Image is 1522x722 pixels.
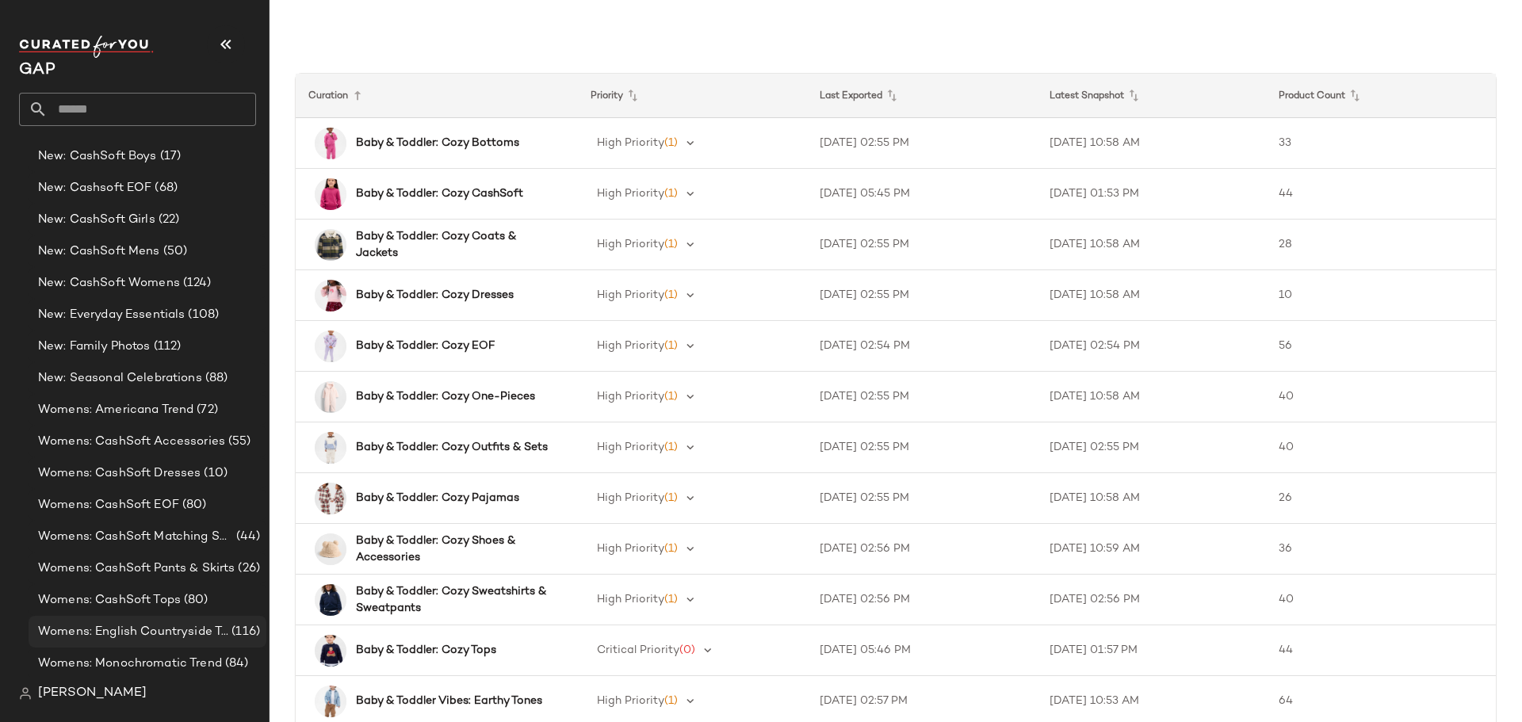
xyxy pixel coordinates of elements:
span: (1) [664,492,678,504]
span: New: Family Photos [38,338,151,356]
td: 44 [1266,169,1496,220]
span: (55) [225,433,251,451]
span: (68) [151,179,178,197]
span: High Priority [597,594,664,605]
b: Baby & Toddler: Cozy One-Pieces [356,388,535,405]
img: cn60237670.jpg [315,128,346,159]
span: Womens: CashSoft EOF [38,496,179,514]
span: (26) [235,560,260,578]
td: [DATE] 10:58 AM [1037,118,1267,169]
span: (108) [185,306,219,324]
span: New: CashSoft Womens [38,274,180,292]
span: (50) [160,243,188,261]
td: 56 [1266,321,1496,372]
td: [DATE] 02:55 PM [807,372,1037,422]
b: Baby & Toddler: Cozy CashSoft [356,185,523,202]
td: [DATE] 02:56 PM [807,575,1037,625]
th: Product Count [1266,74,1496,118]
span: Womens: CashSoft Pants & Skirts [38,560,235,578]
span: (10) [201,464,228,483]
b: Baby & Toddler: Cozy EOF [356,338,495,354]
img: cn60619664.jpg [315,178,346,210]
td: [DATE] 10:58 AM [1037,372,1267,422]
b: Baby & Toddler: Cozy Shoes & Accessories [356,533,549,566]
span: (84) [222,655,249,673]
span: High Priority [597,137,664,149]
span: New: Everyday Essentials [38,306,185,324]
img: cfy_white_logo.C9jOOHJF.svg [19,36,154,58]
b: Baby & Toddler: Cozy Bottoms [356,135,519,151]
td: [DATE] 02:56 PM [807,524,1037,575]
img: svg%3e [19,687,32,700]
span: (80) [179,496,207,514]
span: Womens: Monochromatic Trend [38,655,222,673]
img: cn60219595.jpg [315,533,346,565]
td: [DATE] 02:54 PM [1037,321,1267,372]
span: (1) [664,695,678,707]
span: (1) [664,289,678,301]
th: Last Exported [807,74,1037,118]
span: High Priority [597,188,664,200]
img: cn59924334.jpg [315,686,346,717]
span: High Priority [597,441,664,453]
span: (1) [664,543,678,555]
span: (1) [664,441,678,453]
td: 40 [1266,372,1496,422]
span: (1) [664,594,678,605]
img: cn60213542.jpg [315,330,346,362]
span: High Priority [597,289,664,301]
span: New: CashSoft Girls [38,211,155,229]
td: [DATE] 05:45 PM [807,169,1037,220]
span: New: Cashsoft EOF [38,179,151,197]
td: 26 [1266,473,1496,524]
img: cn60331806.jpg [315,280,346,311]
b: Baby & Toddler: Cozy Tops [356,642,496,659]
td: [DATE] 01:53 PM [1037,169,1267,220]
td: [DATE] 10:59 AM [1037,524,1267,575]
b: Baby & Toddler: Cozy Pajamas [356,490,519,506]
img: cn59894304.jpg [315,229,346,261]
span: [PERSON_NAME] [38,684,147,703]
td: [DATE] 02:55 PM [1037,422,1267,473]
span: New: CashSoft Mens [38,243,160,261]
span: (0) [679,644,695,656]
td: 28 [1266,220,1496,270]
td: [DATE] 02:55 PM [807,270,1037,321]
th: Curation [296,74,578,118]
b: Baby & Toddler: Cozy Coats & Jackets [356,228,549,262]
img: cn60617030.jpg [315,432,346,464]
span: Womens: Americana Trend [38,401,193,419]
td: [DATE] 02:55 PM [807,473,1037,524]
span: High Priority [597,695,664,707]
td: [DATE] 10:58 AM [1037,473,1267,524]
td: [DATE] 01:57 PM [1037,625,1267,676]
span: (1) [664,137,678,149]
span: High Priority [597,492,664,504]
span: Womens: CashSoft Accessories [38,433,225,451]
b: Baby & Toddler: Cozy Dresses [356,287,514,304]
span: (80) [181,591,208,609]
img: cn60127558.jpg [315,381,346,413]
td: [DATE] 02:56 PM [1037,575,1267,625]
td: [DATE] 02:54 PM [807,321,1037,372]
span: Womens: English Countryside Trend [38,623,228,641]
img: cn60376316.jpg [315,635,346,667]
span: High Priority [597,391,664,403]
b: Baby & Toddler: Cozy Outfits & Sets [356,439,548,456]
td: [DATE] 10:58 AM [1037,220,1267,270]
span: New: Seasonal Celebrations [38,369,202,388]
td: [DATE] 02:55 PM [807,422,1037,473]
span: (124) [180,274,212,292]
b: Baby & Toddler: Cozy Sweatshirts & Sweatpants [356,583,549,617]
span: High Priority [597,340,664,352]
span: High Priority [597,239,664,250]
td: [DATE] 02:55 PM [807,118,1037,169]
span: (1) [664,391,678,403]
img: cn60669064.jpg [315,483,346,514]
span: (116) [228,623,260,641]
span: (88) [202,369,228,388]
span: (72) [193,401,218,419]
span: Critical Priority [597,644,679,656]
span: (44) [233,528,260,546]
span: (17) [157,147,182,166]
